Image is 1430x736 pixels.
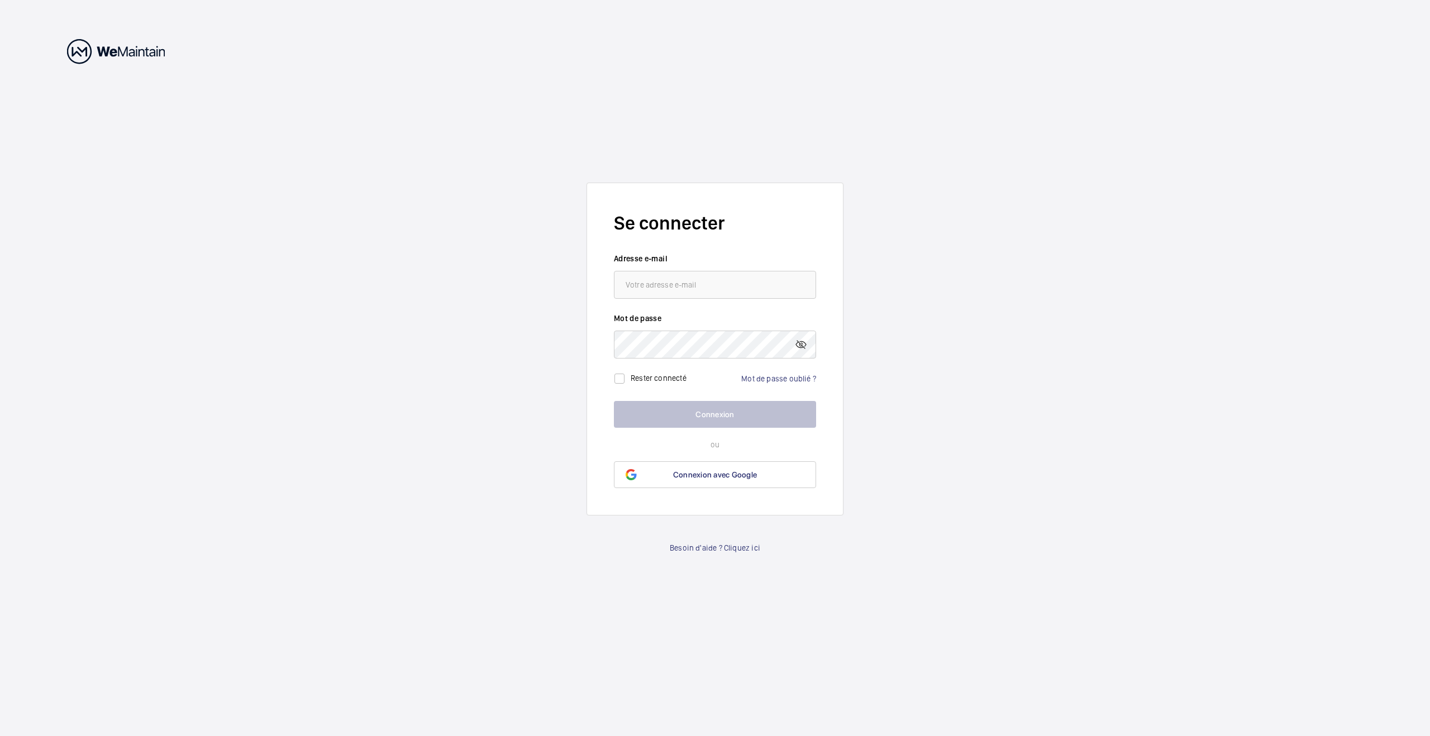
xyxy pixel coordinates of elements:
[614,253,816,264] label: Adresse e-mail
[614,401,816,428] button: Connexion
[614,313,816,324] label: Mot de passe
[631,374,687,383] label: Rester connecté
[614,439,816,450] p: ou
[741,374,816,383] a: Mot de passe oublié ?
[614,271,816,299] input: Votre adresse e-mail
[673,470,757,479] span: Connexion avec Google
[670,542,760,553] a: Besoin d'aide ? Cliquez ici
[614,210,816,236] h2: Se connecter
